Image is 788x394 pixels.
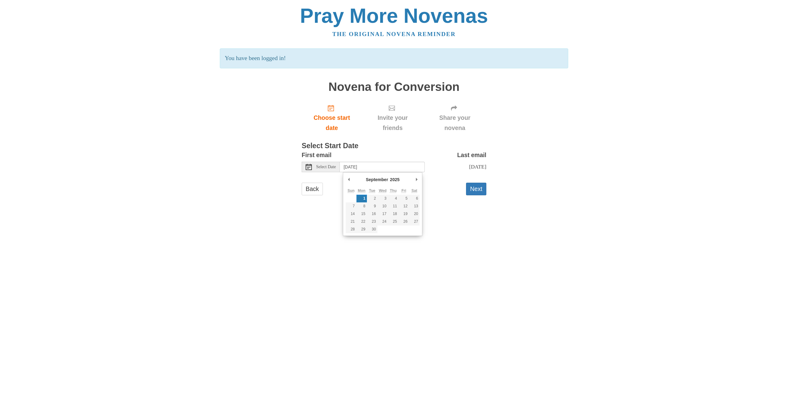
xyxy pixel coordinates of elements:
[399,195,409,202] button: 5
[377,218,388,225] button: 24
[367,195,377,202] button: 2
[401,189,406,193] abbr: Friday
[409,210,420,218] button: 20
[362,100,423,136] div: Click "Next" to confirm your start date first.
[388,195,398,202] button: 4
[356,210,367,218] button: 15
[379,189,387,193] abbr: Wednesday
[346,218,356,225] button: 21
[399,210,409,218] button: 19
[377,202,388,210] button: 10
[302,183,323,195] a: Back
[302,142,486,150] h3: Select Start Date
[302,80,486,94] h1: Novena for Conversion
[399,202,409,210] button: 12
[368,113,417,133] span: Invite your friends
[412,189,417,193] abbr: Saturday
[356,195,367,202] button: 1
[302,150,332,160] label: First email
[346,210,356,218] button: 14
[388,218,398,225] button: 25
[429,113,480,133] span: Share your novena
[369,189,375,193] abbr: Tuesday
[356,202,367,210] button: 8
[358,189,365,193] abbr: Monday
[356,225,367,233] button: 29
[469,164,486,170] span: [DATE]
[466,183,486,195] button: Next
[346,202,356,210] button: 7
[302,100,362,136] a: Choose start date
[356,218,367,225] button: 22
[300,4,488,27] a: Pray More Novenas
[390,189,397,193] abbr: Thursday
[365,175,389,184] div: September
[409,202,420,210] button: 13
[409,195,420,202] button: 6
[413,175,420,184] button: Next Month
[377,195,388,202] button: 3
[346,225,356,233] button: 28
[388,210,398,218] button: 18
[457,150,486,160] label: Last email
[220,48,568,68] p: You have been logged in!
[346,175,352,184] button: Previous Month
[388,202,398,210] button: 11
[399,218,409,225] button: 26
[367,210,377,218] button: 16
[316,165,336,169] span: Select Date
[367,202,377,210] button: 9
[348,189,355,193] abbr: Sunday
[308,113,356,133] span: Choose start date
[332,31,456,37] a: The original novena reminder
[423,100,486,136] div: Click "Next" to confirm your start date first.
[367,218,377,225] button: 23
[340,162,425,172] input: Use the arrow keys to pick a date
[377,210,388,218] button: 17
[409,218,420,225] button: 27
[367,225,377,233] button: 30
[389,175,400,184] div: 2025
